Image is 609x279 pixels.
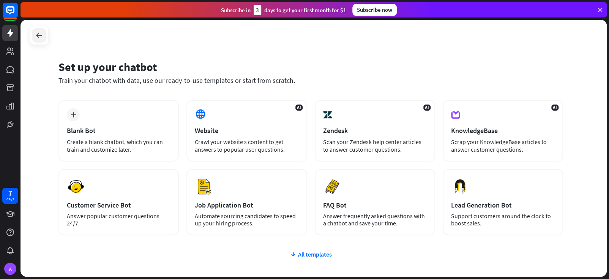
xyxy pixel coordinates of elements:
[67,212,170,227] div: Answer popular customer questions 24/7.
[71,112,76,117] i: plus
[67,138,170,153] div: Create a blank chatbot, which you can train and customize later.
[423,105,431,111] span: AI
[352,4,397,16] div: Subscribe now
[323,201,427,209] div: FAQ Bot
[221,5,346,15] div: Subscribe in days to get your first month for $1
[58,60,563,74] div: Set up your chatbot
[295,105,303,111] span: AI
[323,138,427,153] div: Scan your Zendesk help center articles to answer customer questions.
[58,76,563,85] div: Train your chatbot with data, use our ready-to-use templates or start from scratch.
[451,201,555,209] div: Lead Generation Bot
[2,188,18,204] a: 7 days
[195,138,298,153] div: Crawl your website’s content to get answers to popular user questions.
[195,126,298,135] div: Website
[195,201,298,209] div: Job Application Bot
[451,212,555,227] div: Support customers around the clock to boost sales.
[254,5,261,15] div: 3
[451,126,555,135] div: KnowledgeBase
[323,126,427,135] div: Zendesk
[551,105,559,111] span: AI
[58,250,563,258] div: All templates
[67,201,170,209] div: Customer Service Bot
[67,126,170,135] div: Blank Bot
[195,212,298,227] div: Automate sourcing candidates to speed up your hiring process.
[451,138,555,153] div: Scrap your KnowledgeBase articles to answer customer questions.
[6,197,14,202] div: days
[6,3,29,26] button: Open LiveChat chat widget
[8,190,12,197] div: 7
[323,212,427,227] div: Answer frequently asked questions with a chatbot and save your time.
[4,263,16,275] div: A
